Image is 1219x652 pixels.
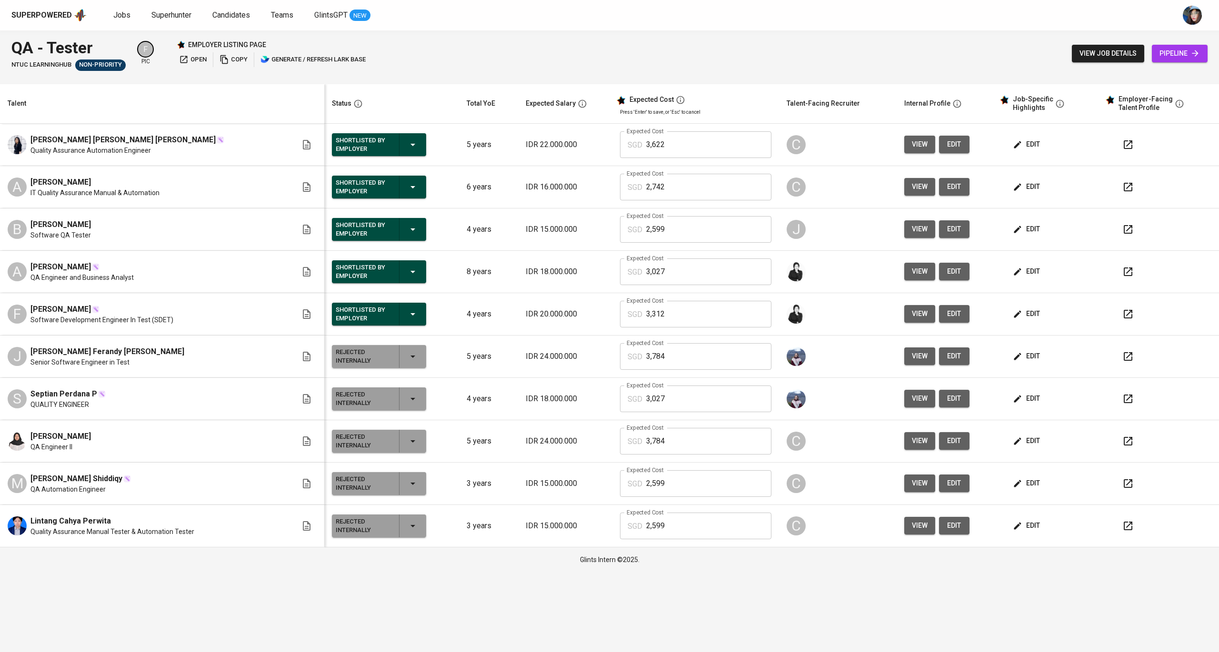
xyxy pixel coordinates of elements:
span: view [912,181,928,193]
button: Rejected Internally [332,387,426,410]
div: Total YoE [467,98,495,109]
span: Candidates [212,10,250,20]
img: magic_wand.svg [92,306,100,313]
div: Shortlisted by Employer [336,134,391,155]
p: 8 years [467,266,510,277]
span: QA Engineer and Business Analyst [30,273,134,282]
p: 6 years [467,181,510,193]
button: edit [939,432,969,450]
div: A [8,262,27,281]
a: edit [939,263,969,280]
span: view [912,477,928,489]
a: edit [939,178,969,196]
img: glints_star.svg [616,96,626,105]
img: lark [260,55,270,64]
span: [PERSON_NAME] Shiddiqy [30,473,122,484]
span: QA Engineer II [30,442,72,452]
a: open [177,52,209,67]
span: view [912,435,928,447]
a: pipeline [1152,45,1208,62]
button: Shortlisted by Employer [332,176,426,198]
img: diazagista@glints.com [1183,6,1202,25]
img: medwi@glints.com [787,262,806,281]
span: edit [1015,138,1040,150]
span: pipeline [1159,48,1200,59]
button: edit [939,474,969,492]
div: Shortlisted by Employer [336,177,391,198]
p: SGD [628,139,642,151]
span: view [912,520,928,532]
div: M [8,474,27,493]
button: edit [939,517,969,534]
span: Teams [271,10,293,20]
img: magic_wand.svg [98,390,106,398]
button: edit [939,136,969,153]
button: Rejected Internally [332,430,426,453]
span: edit [947,223,962,235]
button: view [904,390,935,407]
span: QA Automation Engineer [30,484,106,494]
p: 5 years [467,139,510,150]
button: edit [1011,390,1044,407]
span: edit [1015,266,1040,277]
div: Expected Cost [629,96,674,104]
span: Jobs [113,10,130,20]
div: Internal Profile [904,98,950,109]
div: Job-Specific Highlights [1013,95,1053,112]
button: Rejected Internally [332,345,426,368]
p: SGD [628,436,642,447]
span: Non-Priority [75,60,126,69]
span: edit [947,520,962,532]
span: edit [1015,223,1040,235]
div: Talent-Facing Recruiter [787,98,860,109]
img: magic_wand.svg [123,475,131,483]
p: SGD [628,309,642,320]
div: Rejected Internally [336,346,391,367]
div: J [787,220,806,239]
button: edit [1011,136,1044,153]
span: edit [947,181,962,193]
img: magic_wand.svg [92,263,100,271]
p: IDR 15.000.000 [526,224,605,235]
span: Septian Perdana P [30,388,97,400]
span: Quality Assurance Manual Tester & Automation Tester [30,527,194,536]
p: IDR 18.000.000 [526,393,605,405]
button: edit [1011,432,1044,450]
img: magic_wand.svg [217,136,224,144]
p: SGD [628,521,642,532]
div: Rejected Internally [336,473,391,494]
div: S [8,389,27,408]
span: Software Development Engineer In Test (SDET) [30,315,173,325]
div: Sufficient Talents in Pipeline [75,59,126,71]
span: edit [1015,350,1040,362]
p: IDR 18.000.000 [526,266,605,277]
button: edit [939,305,969,323]
span: [PERSON_NAME] [30,431,91,442]
span: [PERSON_NAME] [30,219,91,230]
div: J [8,347,27,366]
span: edit [947,435,962,447]
span: [PERSON_NAME] Ferandy [PERSON_NAME] [30,346,184,357]
p: IDR 22.000.000 [526,139,605,150]
div: Shortlisted by Employer [336,261,391,282]
img: christine.raharja@glints.com [787,347,806,366]
img: Lintang Cahya Perwita [8,516,27,535]
span: Senior Software Engineer in Test [30,357,130,367]
p: SGD [628,394,642,405]
p: 3 years [467,478,510,489]
span: edit [947,393,962,405]
img: Glints Star [177,40,185,49]
span: QUALITY ENGINEER [30,400,89,409]
span: [PERSON_NAME] [30,304,91,315]
button: edit [939,347,969,365]
p: SGD [628,182,642,193]
a: edit [939,220,969,238]
span: edit [1015,181,1040,193]
p: IDR 15.000.000 [526,478,605,489]
a: Candidates [212,10,252,21]
p: SGD [628,478,642,490]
